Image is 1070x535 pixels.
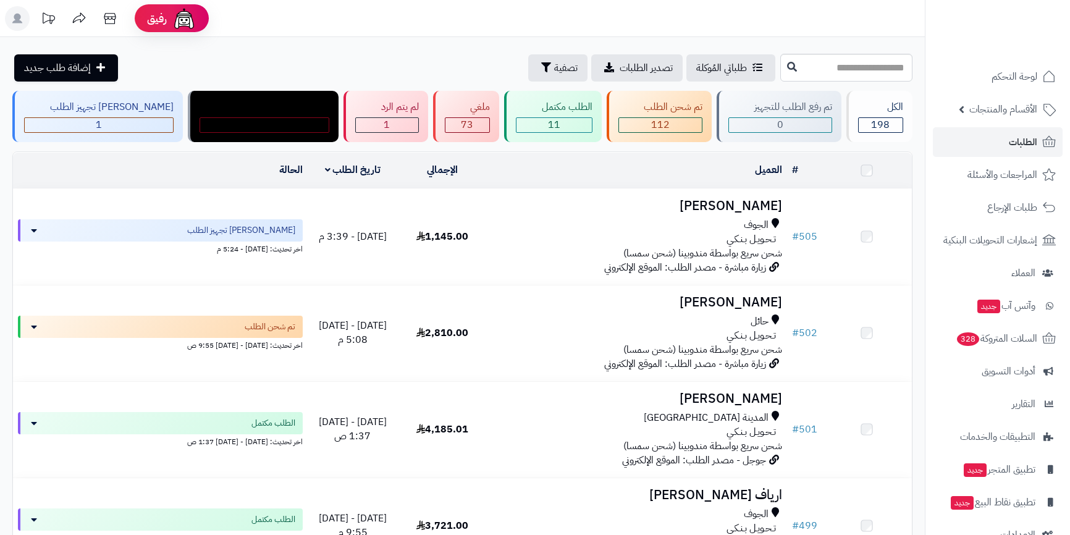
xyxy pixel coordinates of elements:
div: 11 [516,118,592,132]
h3: [PERSON_NAME] [492,392,782,406]
span: شحن سريع بواسطة مندوبينا (شحن سمسا) [623,439,782,453]
a: الحالة [279,162,303,177]
h3: [PERSON_NAME] [492,295,782,310]
div: لم يتم الرد [355,100,419,114]
a: [PERSON_NAME] تجهيز الطلب 1 [10,91,185,142]
a: # [792,162,798,177]
a: تطبيق المتجرجديد [933,455,1063,484]
span: 198 [871,117,890,132]
a: تحديثات المنصة [33,6,64,34]
span: تصدير الطلبات [620,61,673,75]
span: السلات المتروكة [956,330,1037,347]
div: ملغي [445,100,491,114]
a: ملغي 73 [431,91,502,142]
span: تطبيق نقاط البيع [950,494,1035,511]
div: الطلب مكتمل [516,100,592,114]
span: الطلب مكتمل [251,417,295,429]
div: تم شحن الطلب [618,100,703,114]
span: 11 [548,117,560,132]
a: الإجمالي [427,162,458,177]
span: لوحة التحكم [992,68,1037,85]
a: إشعارات التحويلات البنكية [933,225,1063,255]
a: تم شحن الطلب 112 [604,91,715,142]
span: العملاء [1011,264,1035,282]
span: المدينة [GEOGRAPHIC_DATA] [644,411,769,425]
a: طلبات الإرجاع [933,193,1063,222]
span: المراجعات والأسئلة [967,166,1037,183]
span: تـحـويـل بـنـكـي [727,425,776,439]
span: وآتس آب [976,297,1035,314]
span: طلباتي المُوكلة [696,61,747,75]
span: إضافة طلب جديد [24,61,91,75]
a: تطبيق نقاط البيعجديد [933,487,1063,517]
div: 0 [729,118,832,132]
span: الجوف [744,218,769,232]
span: [DATE] - [DATE] 5:08 م [319,318,387,347]
span: أدوات التسويق [982,363,1035,380]
a: السلات المتروكة328 [933,324,1063,353]
a: #499 [792,518,817,533]
span: جديد [977,300,1000,313]
span: زيارة مباشرة - مصدر الطلب: الموقع الإلكتروني [604,356,766,371]
span: 4,185.01 [416,422,468,437]
div: اخر تحديث: [DATE] - [DATE] 1:37 ص [18,434,303,447]
span: تطبيق المتجر [963,461,1035,478]
span: شحن سريع بواسطة مندوبينا (شحن سمسا) [623,342,782,357]
img: ai-face.png [172,6,196,31]
span: جوجل - مصدر الطلب: الموقع الإلكتروني [622,453,766,468]
a: المراجعات والأسئلة [933,160,1063,190]
div: 112 [619,118,702,132]
a: #501 [792,422,817,437]
span: الطلب مكتمل [251,513,295,526]
span: # [792,518,799,533]
span: تم شحن الطلب [245,321,295,333]
span: 1,145.00 [416,229,468,244]
div: 0 [200,118,329,132]
a: #502 [792,326,817,340]
h3: [PERSON_NAME] [492,199,782,213]
div: اخر تحديث: [DATE] - 5:24 م [18,242,303,255]
a: تاريخ الطلب [325,162,381,177]
a: إضافة طلب جديد [14,54,118,82]
span: # [792,229,799,244]
span: الطلبات [1009,133,1037,151]
span: إشعارات التحويلات البنكية [943,232,1037,249]
span: 1 [384,117,390,132]
a: العميل [755,162,782,177]
span: الجوف [744,507,769,521]
a: #505 [792,229,817,244]
a: الطلب مكتمل 11 [502,91,604,142]
img: logo-2.png [986,35,1058,61]
div: مندوب توصيل داخل الرياض [200,100,330,114]
a: أدوات التسويق [933,356,1063,386]
span: حائل [751,314,769,329]
div: تم رفع الطلب للتجهيز [728,100,832,114]
span: 0 [777,117,783,132]
a: وآتس آبجديد [933,291,1063,321]
a: الكل198 [844,91,916,142]
button: تصفية [528,54,588,82]
span: # [792,422,799,437]
a: لم يتم الرد 1 [341,91,431,142]
span: شحن سريع بواسطة مندوبينا (شحن سمسا) [623,246,782,261]
a: التقارير [933,389,1063,419]
div: اخر تحديث: [DATE] - [DATE] 9:55 ص [18,338,303,351]
span: # [792,326,799,340]
span: تصفية [554,61,578,75]
h3: ارياف [PERSON_NAME] [492,488,782,502]
div: 1 [25,118,173,132]
span: 328 [957,332,979,346]
div: الكل [858,100,904,114]
span: [PERSON_NAME] تجهيز الطلب [187,224,295,237]
span: رفيق [147,11,167,26]
span: [DATE] - [DATE] 1:37 ص [319,415,387,444]
span: 0 [261,117,267,132]
span: 73 [461,117,473,132]
span: التقارير [1012,395,1035,413]
a: العملاء [933,258,1063,288]
a: لوحة التحكم [933,62,1063,91]
span: تـحـويـل بـنـكـي [727,232,776,246]
span: الأقسام والمنتجات [969,101,1037,118]
div: [PERSON_NAME] تجهيز الطلب [24,100,174,114]
a: طلباتي المُوكلة [686,54,775,82]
